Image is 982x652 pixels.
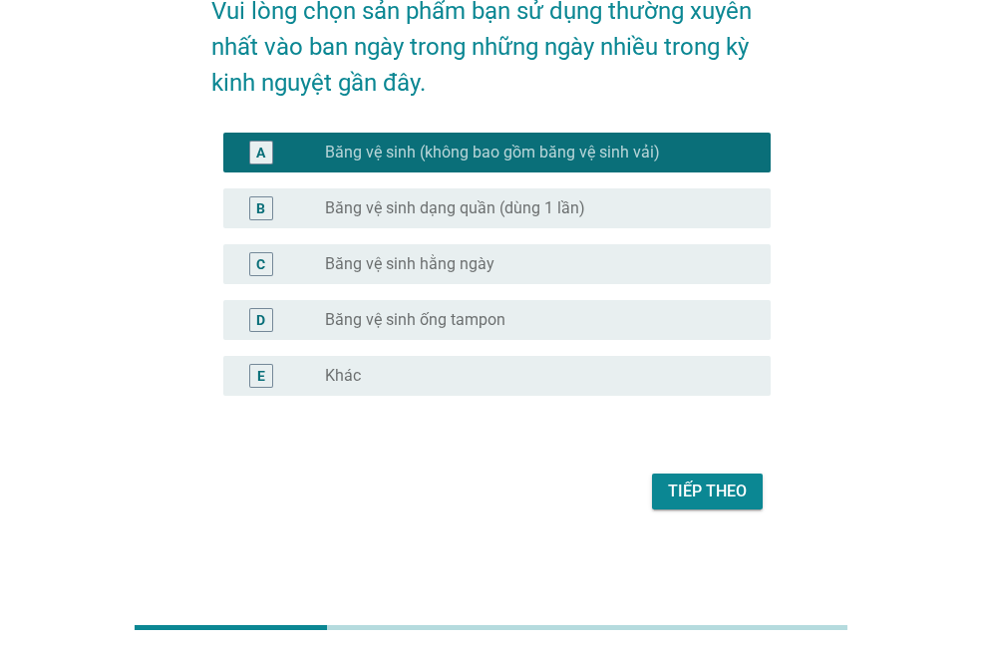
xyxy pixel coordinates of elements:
[325,254,494,274] label: Băng vệ sinh hằng ngày
[257,365,265,386] div: E
[325,198,585,218] label: Băng vệ sinh dạng quần (dùng 1 lần)
[325,366,361,386] label: Khác
[256,197,265,218] div: B
[256,309,265,330] div: D
[325,310,505,330] label: Băng vệ sinh ống tampon
[668,480,747,503] div: Tiếp theo
[652,474,763,509] button: Tiếp theo
[256,142,265,163] div: A
[325,143,660,163] label: Băng vệ sinh (không bao gồm băng vệ sinh vải)
[256,253,265,274] div: C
